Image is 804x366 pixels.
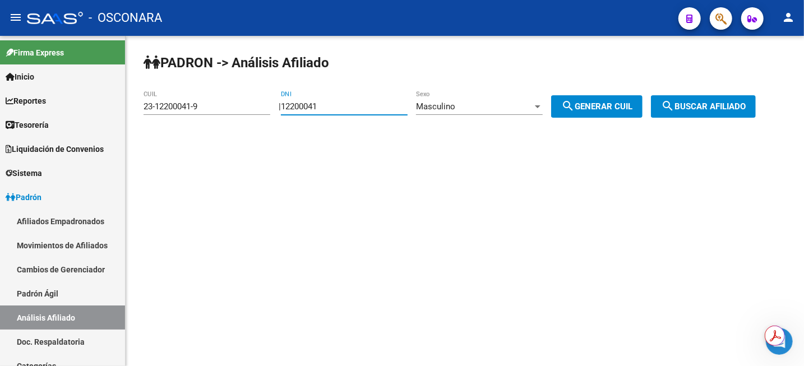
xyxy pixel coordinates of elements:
mat-icon: search [561,99,575,113]
mat-icon: person [782,11,795,24]
span: Padrón [6,191,41,203]
button: Generar CUIL [551,95,643,118]
span: Inicio [6,71,34,83]
span: Masculino [416,101,455,112]
span: - OSCONARA [89,6,162,30]
button: Buscar afiliado [651,95,756,118]
mat-icon: search [661,99,674,113]
span: Reportes [6,95,46,107]
mat-icon: menu [9,11,22,24]
strong: PADRON -> Análisis Afiliado [144,55,329,71]
span: Liquidación de Convenios [6,143,104,155]
span: Firma Express [6,47,64,59]
span: Buscar afiliado [661,101,746,112]
span: Generar CUIL [561,101,632,112]
span: Sistema [6,167,42,179]
span: Tesorería [6,119,49,131]
div: | [279,101,651,112]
